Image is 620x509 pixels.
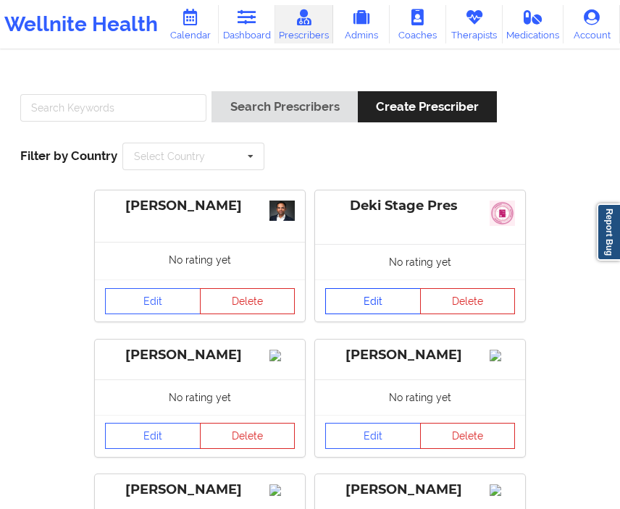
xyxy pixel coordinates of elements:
[105,288,201,314] a: Edit
[269,201,295,221] img: ee46b579-6dda-4ebc-84ff-89c25734b56f_Ragavan_Mahadevan29816-Edit-WEB_VERSION_Chris_Gillett_Housto...
[490,350,515,361] img: Image%2Fplaceholer-image.png
[446,5,503,43] a: Therapists
[325,481,515,498] div: [PERSON_NAME]
[333,5,390,43] a: Admins
[200,423,296,449] button: Delete
[325,347,515,363] div: [PERSON_NAME]
[269,350,295,361] img: Image%2Fplaceholer-image.png
[105,423,201,449] a: Edit
[503,5,564,43] a: Medications
[105,347,295,363] div: [PERSON_NAME]
[95,379,305,415] div: No rating yet
[20,148,117,163] span: Filter by Country
[211,91,357,122] button: Search Prescribers
[315,379,525,415] div: No rating yet
[358,91,497,122] button: Create Prescriber
[275,5,333,43] a: Prescribers
[269,484,295,496] img: Image%2Fplaceholer-image.png
[420,423,516,449] button: Delete
[325,423,421,449] a: Edit
[20,94,206,122] input: Search Keywords
[219,5,275,43] a: Dashboard
[105,198,295,214] div: [PERSON_NAME]
[134,151,205,161] div: Select Country
[105,481,295,498] div: [PERSON_NAME]
[95,242,305,280] div: No rating yet
[200,288,296,314] button: Delete
[597,203,620,261] a: Report Bug
[315,244,525,279] div: No rating yet
[325,198,515,214] div: Deki Stage Pres
[390,5,446,43] a: Coaches
[490,484,515,496] img: Image%2Fplaceholer-image.png
[420,288,516,314] button: Delete
[564,5,620,43] a: Account
[490,201,515,226] img: 0483450a-f106-49e5-a06f-46585b8bd3b5_slack_1.jpg
[325,288,421,314] a: Edit
[162,5,219,43] a: Calendar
